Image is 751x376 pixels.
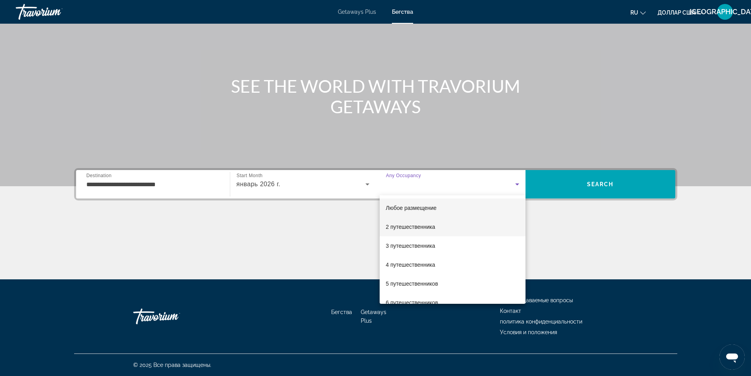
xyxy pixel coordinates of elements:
[386,299,438,306] font: 6 путешественников
[386,224,435,230] font: 2 путешественника
[386,281,438,287] font: 5 путешественников
[386,243,435,249] font: 3 путешественника
[386,262,435,268] font: 4 путешественника
[719,344,745,370] iframe: Кнопка запуска окна обмена сообщениями
[386,205,437,211] font: Любое размещение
